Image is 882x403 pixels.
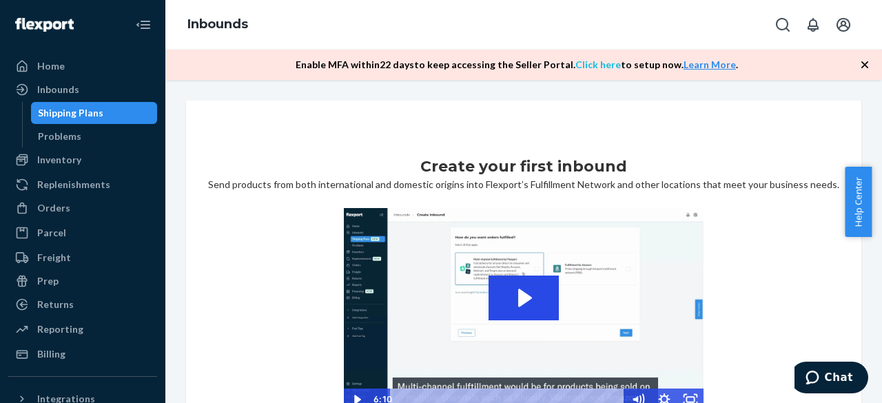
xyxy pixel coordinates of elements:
div: Reporting [37,322,83,336]
a: Reporting [8,318,157,340]
a: Billing [8,343,157,365]
a: Inventory [8,149,157,171]
a: Prep [8,270,157,292]
a: Inbounds [187,17,248,32]
div: Freight [37,251,71,265]
a: Orders [8,197,157,219]
div: Billing [37,347,65,361]
a: Parcel [8,222,157,244]
div: Replenishments [37,178,110,192]
button: Open notifications [799,11,827,39]
a: Learn More [684,59,736,70]
button: Play Video: 2023-09-11_Flexport_Inbounds_HighRes [489,276,559,320]
a: Returns [8,293,157,316]
img: Flexport logo [15,18,74,32]
a: Problems [31,125,158,147]
div: Returns [37,298,74,311]
ol: breadcrumbs [176,5,259,45]
div: Parcel [37,226,66,240]
button: Close Navigation [130,11,157,39]
div: Home [37,59,65,73]
p: Enable MFA within 22 days to keep accessing the Seller Portal. to setup now. . [296,58,738,72]
a: Replenishments [8,174,157,196]
a: Freight [8,247,157,269]
button: Open account menu [830,11,857,39]
a: Click here [575,59,621,70]
a: Shipping Plans [31,102,158,124]
button: Help Center [845,167,872,237]
div: Inventory [37,153,81,167]
div: Problems [38,130,81,143]
div: Shipping Plans [38,106,103,120]
div: Orders [37,201,70,215]
div: Prep [37,274,59,288]
button: Open Search Box [769,11,797,39]
a: Inbounds [8,79,157,101]
a: Home [8,55,157,77]
div: Inbounds [37,83,79,96]
iframe: Opens a widget where you can chat to one of our agents [794,362,868,396]
h1: Create your first inbound [420,156,627,178]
